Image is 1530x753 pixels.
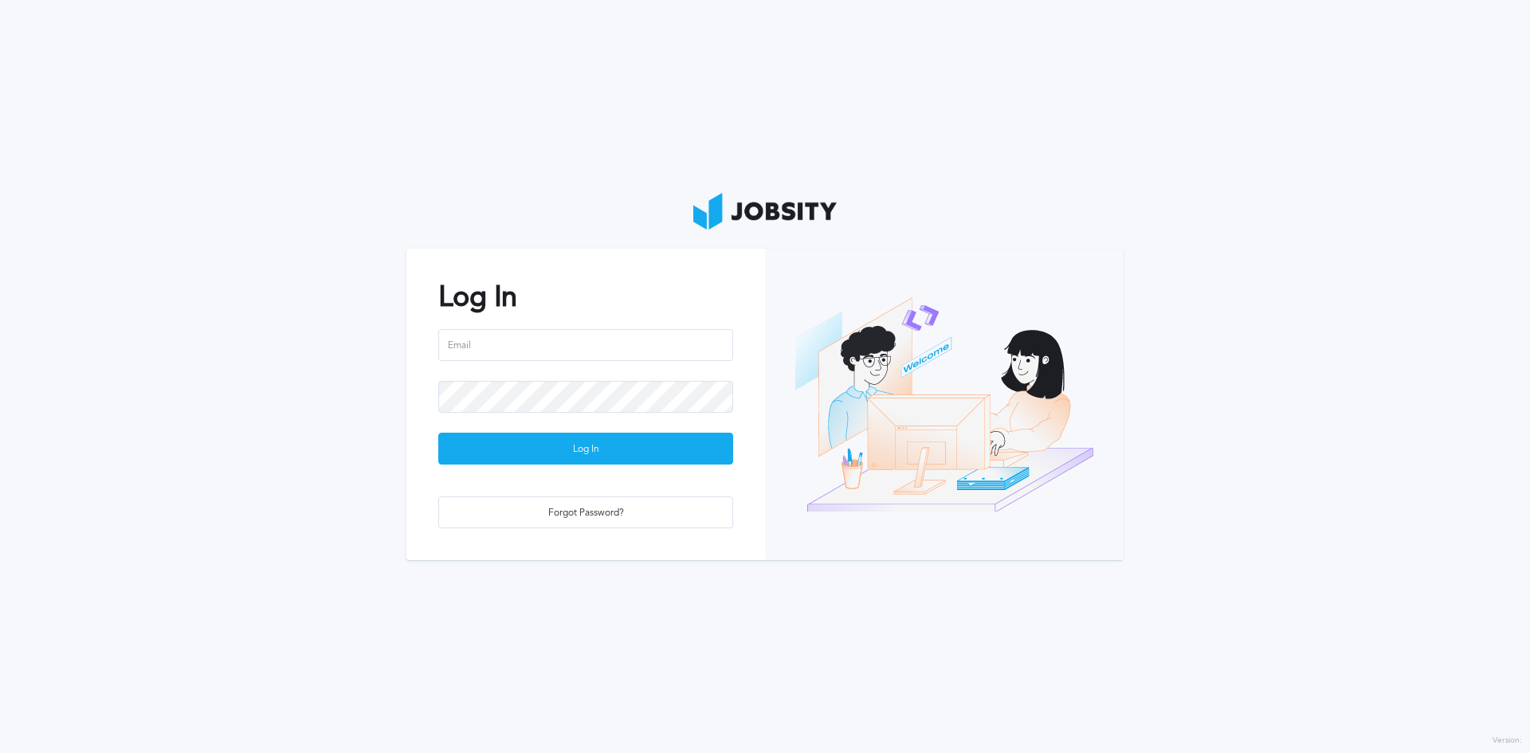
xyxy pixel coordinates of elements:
label: Version: [1493,736,1522,746]
button: Forgot Password? [438,496,733,528]
h2: Log In [438,280,733,313]
div: Forgot Password? [439,497,732,529]
input: Email [438,329,733,361]
div: Log In [439,433,732,465]
button: Log In [438,433,733,465]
